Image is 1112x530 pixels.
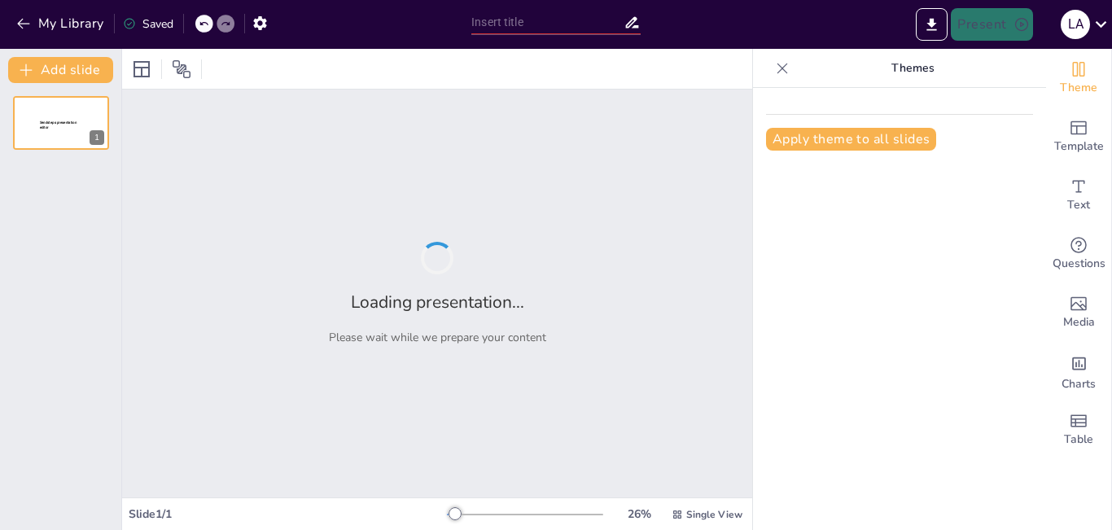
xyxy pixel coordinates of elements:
[916,8,948,41] button: Export to PowerPoint
[1053,255,1105,273] span: Questions
[619,506,659,522] div: 26 %
[1046,166,1111,225] div: Add text boxes
[1054,138,1104,155] span: Template
[1060,79,1097,97] span: Theme
[1046,49,1111,107] div: Change the overall theme
[1067,196,1090,214] span: Text
[123,16,173,32] div: Saved
[951,8,1032,41] button: Present
[471,11,624,34] input: Insert title
[1064,431,1093,449] span: Table
[329,330,546,345] p: Please wait while we prepare your content
[90,130,104,145] div: 1
[172,59,191,79] span: Position
[795,49,1030,88] p: Themes
[351,291,524,313] h2: Loading presentation...
[12,11,111,37] button: My Library
[8,57,113,83] button: Add slide
[1063,313,1095,331] span: Media
[40,120,77,129] span: Sendsteps presentation editor
[1046,225,1111,283] div: Get real-time input from your audience
[129,506,447,522] div: Slide 1 / 1
[1061,8,1090,41] button: l A
[1062,375,1096,393] span: Charts
[129,56,155,82] div: Layout
[1046,342,1111,401] div: Add charts and graphs
[1046,107,1111,166] div: Add ready made slides
[1046,401,1111,459] div: Add a table
[686,508,742,521] span: Single View
[1046,283,1111,342] div: Add images, graphics, shapes or video
[766,128,936,151] button: Apply theme to all slides
[1061,10,1090,39] div: l A
[13,96,109,150] div: 1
